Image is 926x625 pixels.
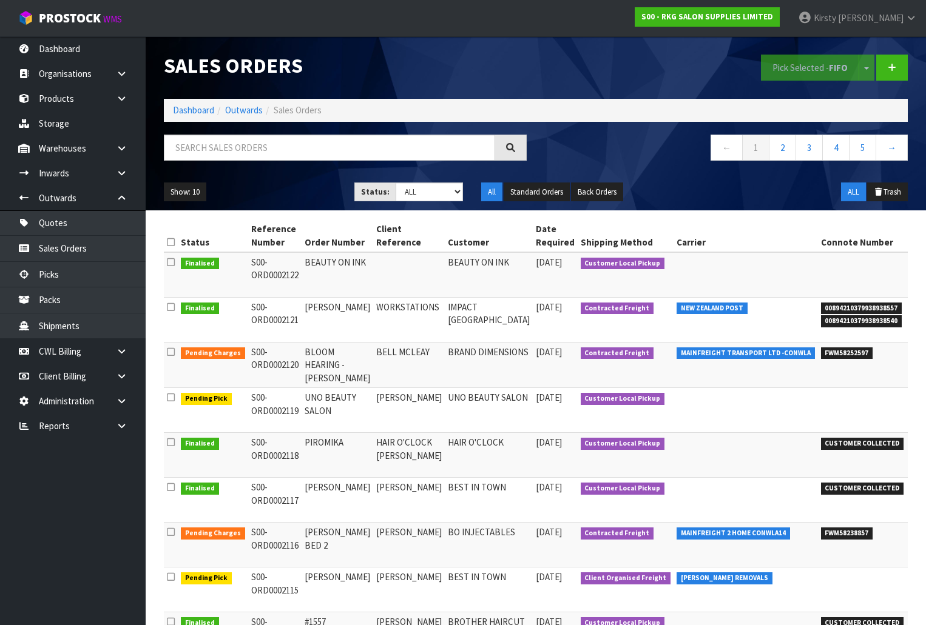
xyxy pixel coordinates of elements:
[248,567,302,612] td: S00-ORD0002115
[302,343,373,388] td: BLOOM HEARING - [PERSON_NAME]
[103,13,122,25] small: WMS
[445,298,533,343] td: IMPACT [GEOGRAPHIC_DATA]
[581,258,665,270] span: Customer Local Pickup
[164,135,495,161] input: Search sales orders
[581,483,665,495] span: Customer Local Pickup
[248,478,302,523] td: S00-ORD0002117
[302,523,373,567] td: [PERSON_NAME] BED 2
[536,526,562,538] span: [DATE]
[373,388,445,433] td: [PERSON_NAME]
[677,572,772,584] span: [PERSON_NAME] REMOVALS
[677,347,815,359] span: MAINFREIGHT TRANSPORT LTD -CONWLA
[164,182,206,202] button: Show: 10
[445,433,533,478] td: HAIR O'CLOCK
[581,302,654,315] span: Contracted Freight
[248,343,302,388] td: S00-ORD0002120
[39,10,101,26] span: ProStock
[373,433,445,478] td: HAIR O'CLOCK [PERSON_NAME]
[248,298,302,343] td: S00-ORD0002121
[769,135,796,161] a: 2
[536,301,562,313] span: [DATE]
[821,315,902,327] span: 00894210379938938540
[674,219,818,252] th: Carrier
[796,135,823,161] a: 3
[677,527,790,540] span: MAINFREIGHT 2 HOME CONWLA14
[373,343,445,388] td: BELL MCLEAY
[181,258,219,270] span: Finalised
[445,567,533,612] td: BEST IN TOWN
[445,478,533,523] td: BEST IN TOWN
[445,523,533,567] td: BO INJECTABLES
[181,438,219,450] span: Finalised
[181,572,232,584] span: Pending Pick
[248,523,302,567] td: S00-ORD0002116
[373,523,445,567] td: [PERSON_NAME]
[445,219,533,252] th: Customer
[178,219,248,252] th: Status
[536,571,562,583] span: [DATE]
[373,298,445,343] td: WORKSTATIONS
[181,483,219,495] span: Finalised
[164,55,527,77] h1: Sales Orders
[536,481,562,493] span: [DATE]
[761,55,859,81] button: Pick Selected -FIFO
[445,388,533,433] td: UNO BEAUTY SALON
[841,182,866,202] button: ALL
[248,388,302,433] td: S00-ORD0002119
[302,478,373,523] td: [PERSON_NAME]
[578,219,674,252] th: Shipping Method
[849,135,876,161] a: 5
[173,104,214,116] a: Dashboard
[711,135,743,161] a: ←
[248,219,302,252] th: Reference Number
[818,219,907,252] th: Connote Number
[361,187,390,197] strong: Status:
[18,10,33,25] img: cube-alt.png
[677,302,748,315] span: NEW ZEALAND POST
[536,256,562,268] span: [DATE]
[581,347,654,359] span: Contracted Freight
[821,438,904,450] span: CUSTOMER COLLECTED
[373,567,445,612] td: [PERSON_NAME]
[581,438,665,450] span: Customer Local Pickup
[814,12,836,24] span: Kirsty
[373,219,445,252] th: Client Reference
[876,135,908,161] a: →
[821,347,873,359] span: FWM58252597
[581,527,654,540] span: Contracted Freight
[445,252,533,298] td: BEAUTY ON INK
[571,182,623,202] button: Back Orders
[829,62,848,73] strong: FIFO
[302,388,373,433] td: UNO BEAUTY SALON
[302,252,373,298] td: BEAUTY ON INK
[248,252,302,298] td: S00-ORD0002122
[581,393,665,405] span: Customer Local Pickup
[536,392,562,403] span: [DATE]
[302,567,373,612] td: [PERSON_NAME]
[181,347,245,359] span: Pending Charges
[581,572,671,584] span: Client Organised Freight
[536,346,562,358] span: [DATE]
[248,433,302,478] td: S00-ORD0002118
[635,7,780,27] a: S00 - RKG SALON SUPPLIES LIMITED
[641,12,773,22] strong: S00 - RKG SALON SUPPLIES LIMITED
[504,182,570,202] button: Standard Orders
[274,104,322,116] span: Sales Orders
[373,478,445,523] td: [PERSON_NAME]
[181,302,219,315] span: Finalised
[742,135,769,161] a: 1
[181,527,245,540] span: Pending Charges
[302,298,373,343] td: [PERSON_NAME]
[821,302,902,315] span: 00894210379938938557
[181,393,232,405] span: Pending Pick
[302,433,373,478] td: PIROMIKA
[481,182,502,202] button: All
[822,135,850,161] a: 4
[821,483,904,495] span: CUSTOMER COLLECTED
[225,104,263,116] a: Outwards
[445,343,533,388] td: BRAND DIMENSIONS
[536,436,562,448] span: [DATE]
[302,219,373,252] th: Order Number
[545,135,908,164] nav: Page navigation
[533,219,578,252] th: Date Required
